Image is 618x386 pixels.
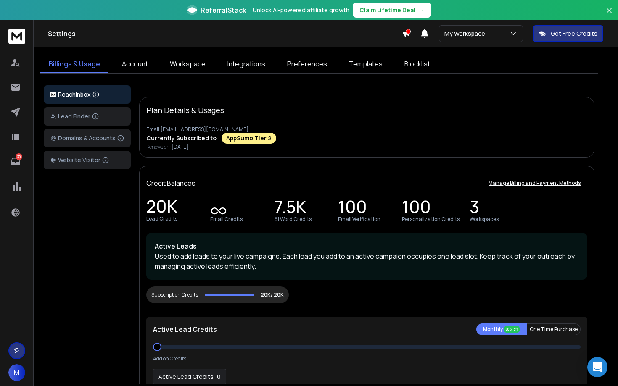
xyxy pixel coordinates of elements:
p: Active Lead Credits [158,373,214,381]
button: Domains & Accounts [44,129,131,147]
p: Unlock AI-powered affiliate growth [253,6,349,14]
p: Workspaces [470,216,499,223]
p: Manage Billing and Payment Methods [489,180,581,186]
div: 20% off [504,326,520,333]
a: Billings & Usage [40,55,108,73]
p: Add on Credits [153,355,186,362]
h1: Settings [48,29,402,39]
button: Lead Finder [44,107,131,126]
p: Credit Balances [146,178,195,188]
div: Open Intercom Messenger [587,357,607,377]
button: Manage Billing and Payment Methods [482,175,587,192]
p: 20K [146,202,177,214]
button: Website Visitor [44,151,131,169]
a: Account [114,55,156,73]
p: Get Free Credits [551,29,597,38]
p: 0 [217,373,221,381]
p: AI Word Credits [274,216,312,223]
p: My Workspace [444,29,489,38]
img: logo [50,92,56,97]
p: Email: [EMAIL_ADDRESS][DOMAIN_NAME] [146,126,587,133]
button: M [8,364,25,381]
p: Plan Details & Usages [146,104,224,116]
div: Subscription Credits [151,291,198,298]
div: AppSumo Tier 2 [222,133,276,144]
p: Personalization Credits [402,216,460,223]
button: ReachInbox [44,85,131,104]
p: 100 [338,202,367,214]
p: Email Verification [338,216,380,223]
p: 30 [16,153,22,160]
p: 20K/ 20K [261,291,284,298]
button: Monthly 20% off [476,323,527,335]
p: Renews on: [146,144,587,150]
p: Active Lead Credits [153,324,217,334]
p: 3 [470,202,479,214]
button: Close banner [604,5,615,25]
button: Claim Lifetime Deal→ [353,3,431,18]
p: 7.5K [274,202,306,214]
span: [DATE] [172,143,188,150]
p: Lead Credits [146,215,177,222]
button: One Time Purchase [527,323,581,335]
button: Get Free Credits [533,25,603,42]
a: Blocklist [396,55,438,73]
p: 100 [402,202,431,214]
a: Workspace [161,55,214,73]
p: Email Credits [210,216,243,223]
p: Active Leads [155,241,579,251]
p: Used to add leads to your live campaigns. Each lead you add to an active campaign occupies one le... [155,251,579,271]
span: ReferralStack [201,5,246,15]
span: → [419,6,425,14]
a: 30 [7,153,24,170]
p: Currently Subscribed to [146,134,217,142]
a: Integrations [219,55,274,73]
a: Preferences [279,55,335,73]
a: Templates [341,55,391,73]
